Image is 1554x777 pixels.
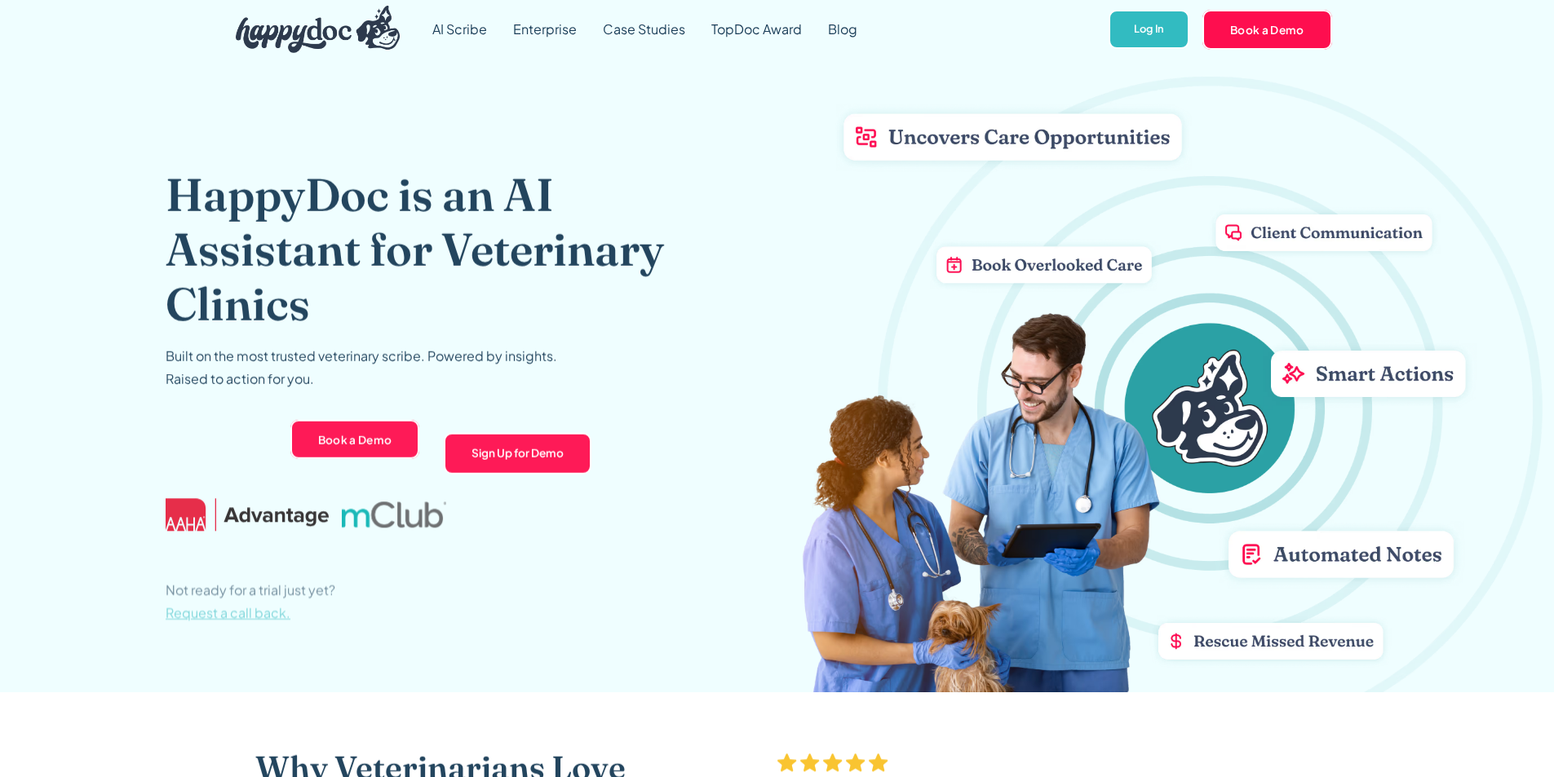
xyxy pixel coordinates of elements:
[166,498,329,531] img: AAHA Advantage logo
[341,501,445,528] img: mclub logo
[236,6,401,53] img: HappyDoc Logo: A happy dog with his ear up, listening.
[1109,10,1189,50] a: Log In
[166,167,716,332] h1: HappyDoc is an AI Assistant for Veterinary Clinics
[223,2,401,57] a: home
[444,432,591,475] a: Sign Up for Demo
[166,579,335,625] p: Not ready for a trial just yet?
[166,344,557,390] p: Built on the most trusted veterinary scribe. Powered by insights. Raised to action for you.
[166,604,290,621] span: Request a call back.
[1202,10,1332,49] a: Book a Demo
[290,419,419,458] a: Book a Demo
